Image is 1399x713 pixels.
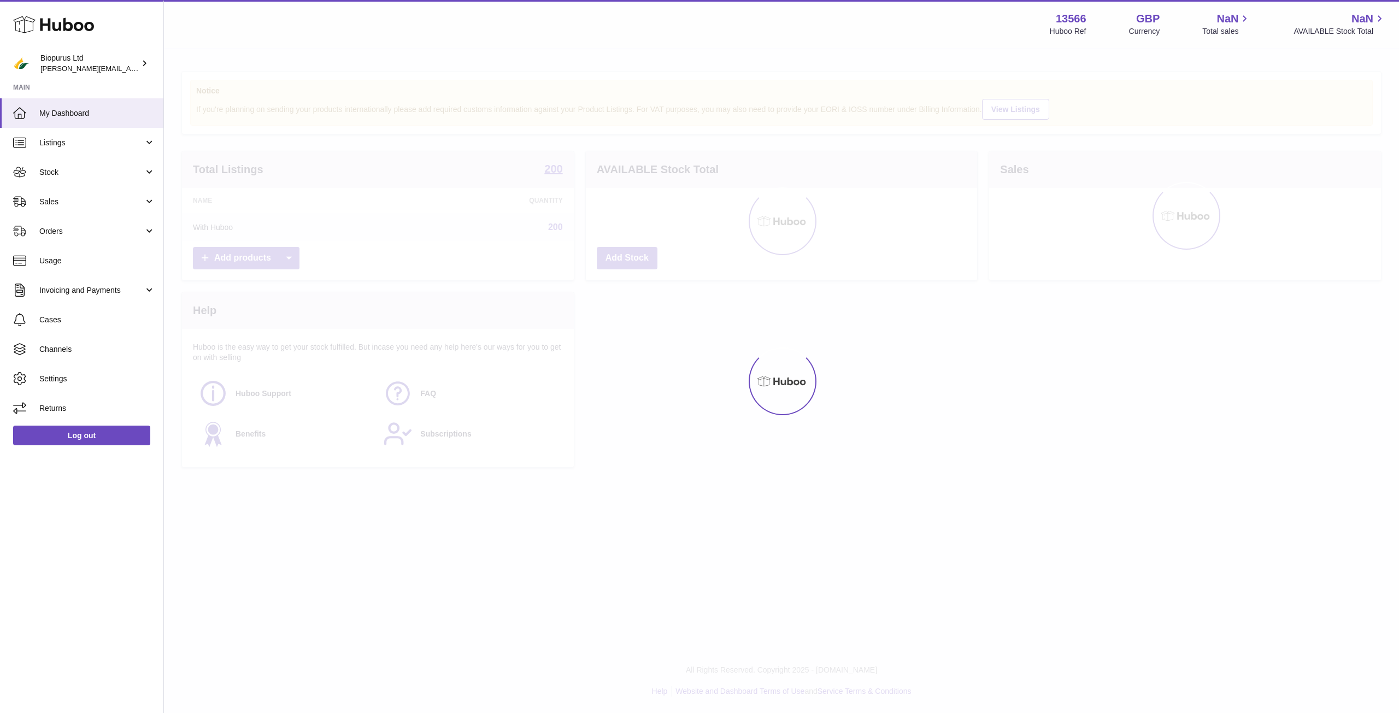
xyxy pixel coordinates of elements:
[1294,26,1386,37] span: AVAILABLE Stock Total
[13,426,150,445] a: Log out
[1294,11,1386,37] a: NaN AVAILABLE Stock Total
[40,64,219,73] span: [PERSON_NAME][EMAIL_ADDRESS][DOMAIN_NAME]
[39,138,144,148] span: Listings
[39,167,144,178] span: Stock
[40,53,139,74] div: Biopurus Ltd
[39,197,144,207] span: Sales
[1216,11,1238,26] span: NaN
[1050,26,1086,37] div: Huboo Ref
[1351,11,1373,26] span: NaN
[39,285,144,296] span: Invoicing and Payments
[1202,26,1251,37] span: Total sales
[1129,26,1160,37] div: Currency
[39,344,155,355] span: Channels
[13,55,30,72] img: peter@biopurus.co.uk
[39,256,155,266] span: Usage
[1202,11,1251,37] a: NaN Total sales
[39,315,155,325] span: Cases
[39,226,144,237] span: Orders
[39,374,155,384] span: Settings
[1056,11,1086,26] strong: 13566
[1136,11,1160,26] strong: GBP
[39,108,155,119] span: My Dashboard
[39,403,155,414] span: Returns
